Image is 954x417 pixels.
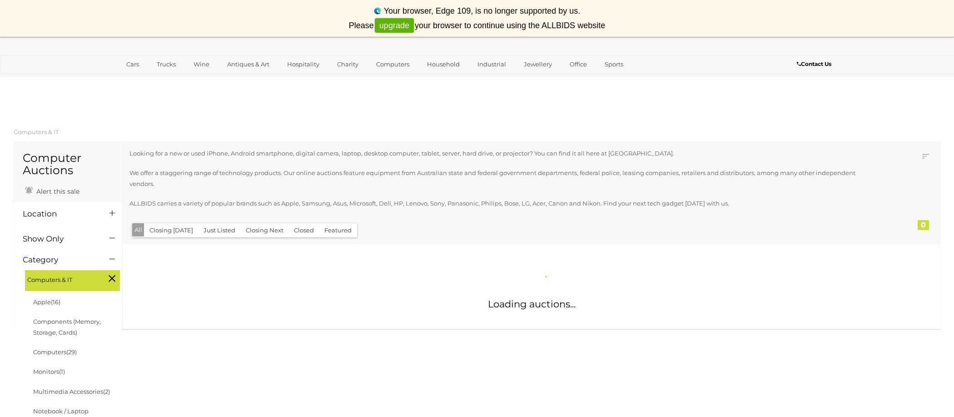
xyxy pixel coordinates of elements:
[59,368,65,375] span: (1)
[129,198,860,209] p: ALLBIDS carries a variety of popular brands such as Apple, Samsung, Asus, Microsoft, Dell, HP, Le...
[144,223,199,237] button: Closing [DATE]
[518,57,558,72] a: Jewellery
[33,388,110,395] a: Multimedia Accessories(2)
[918,220,929,230] div: 0
[51,298,60,306] span: (16)
[319,223,357,237] button: Featured
[23,256,96,264] h4: Category
[33,298,60,306] a: Apple(16)
[129,148,860,159] p: Looking for a new or used iPhone, Android smartphone, digital camera, laptop, desktop computer, t...
[331,57,364,72] a: Charity
[33,368,65,375] a: Monitors(1)
[564,57,593,72] a: Office
[33,318,101,336] a: Components (Memory, Storage, Cards)
[797,59,834,69] a: Contact Us
[288,223,319,237] button: Closed
[120,72,197,87] a: [GEOGRAPHIC_DATA]
[103,388,110,395] span: (2)
[27,272,95,285] span: Computers & IT
[281,57,325,72] a: Hospitality
[33,348,77,356] a: Computers(29)
[151,57,182,72] a: Trucks
[66,348,77,356] span: (29)
[472,57,512,72] a: Industrial
[23,210,96,218] h4: Location
[23,152,113,177] h1: Computer Auctions
[23,184,82,197] a: Alert this sale
[120,57,145,72] a: Cars
[34,187,79,196] span: Alert this sale
[23,235,96,243] h4: Show Only
[370,57,415,72] a: Computers
[240,223,289,237] button: Closing Next
[421,57,466,72] a: Household
[188,57,215,72] a: Wine
[129,168,860,189] p: We offer a staggering range of technology products. Our online auctions feature equipment from Au...
[132,223,144,236] button: All
[14,128,59,136] a: Computers & IT
[221,57,275,72] a: Antiques & Art
[198,223,241,237] button: Just Listed
[797,60,831,67] b: Contact Us
[599,57,629,72] a: Sports
[375,18,414,33] a: upgrade
[488,298,576,310] span: Loading auctions...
